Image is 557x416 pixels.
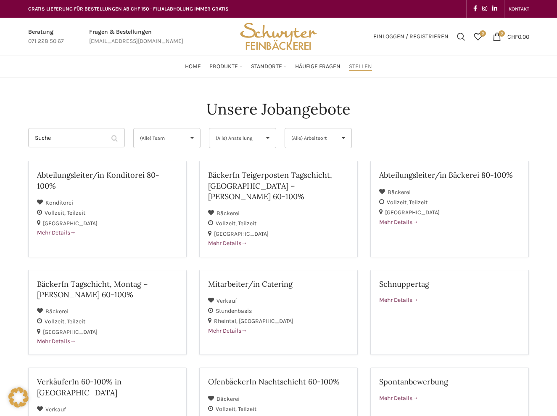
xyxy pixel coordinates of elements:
[184,128,200,148] span: ▾
[291,128,331,148] span: (Alle) Arbeitsort
[28,161,187,257] a: Abteilungsleiter/in Konditorei 80-100% Konditorei Vollzeit Teilzeit [GEOGRAPHIC_DATA] Mehr Details
[409,199,428,206] span: Teilzeit
[216,220,238,227] span: Vollzeit
[45,209,67,216] span: Vollzeit
[199,270,358,355] a: Mitarbeiter/in Catering Verkauf Stundenbasis Rheintal [GEOGRAPHIC_DATA] Mehr Details
[89,27,183,46] a: Infobox link
[237,18,319,56] img: Bäckerei Schwyter
[251,63,282,71] span: Standorte
[471,3,480,15] a: Facebook social link
[216,395,240,403] span: Bäckerei
[239,317,293,325] span: [GEOGRAPHIC_DATA]
[379,395,418,402] span: Mehr Details
[28,128,125,147] input: Suche
[379,279,520,289] h2: Schnuppertag
[251,58,287,75] a: Standorte
[208,327,247,334] span: Mehr Details
[37,279,178,300] h2: BäckerIn Tagschicht, Montag – [PERSON_NAME] 60-100%
[214,317,239,325] span: Rheintal
[509,6,529,12] span: KONTAKT
[28,270,187,355] a: BäckerIn Tagschicht, Montag – [PERSON_NAME] 60-100% Bäckerei Vollzeit Teilzeit [GEOGRAPHIC_DATA] ...
[45,406,66,413] span: Verkauf
[238,405,256,413] span: Teilzeit
[387,199,409,206] span: Vollzeit
[216,307,252,315] span: Stundenbasis
[453,28,470,45] a: Suchen
[480,3,490,15] a: Instagram social link
[490,3,500,15] a: Linkedin social link
[370,270,529,355] a: Schnuppertag Mehr Details
[37,338,76,345] span: Mehr Details
[216,128,256,148] span: (Alle) Anstellung
[480,30,486,37] span: 0
[37,170,178,191] h2: Abteilungsleiter/in Konditorei 80-100%
[470,28,486,45] div: Meine Wunschliste
[499,30,505,37] span: 0
[260,128,276,148] span: ▾
[43,328,98,336] span: [GEOGRAPHIC_DATA]
[208,376,349,387] h2: OfenbäckerIn Nachtschicht 60-100%
[370,161,529,257] a: Abteilungsleiter/in Bäckerei 80-100% Bäckerei Vollzeit Teilzeit [GEOGRAPHIC_DATA] Mehr Details
[379,296,418,304] span: Mehr Details
[335,128,351,148] span: ▾
[37,376,178,397] h2: VerkäuferIn 60-100% in [GEOGRAPHIC_DATA]
[208,279,349,289] h2: Mitarbeiter/in Catering
[37,229,76,236] span: Mehr Details
[214,230,269,237] span: [GEOGRAPHIC_DATA]
[349,58,372,75] a: Stellen
[379,376,520,387] h2: Spontanbewerbung
[45,318,67,325] span: Vollzeit
[140,128,180,148] span: (Alle) Team
[216,210,240,217] span: Bäckerei
[507,33,518,40] span: CHF
[185,63,201,71] span: Home
[216,297,237,304] span: Verkauf
[185,58,201,75] a: Home
[209,58,243,75] a: Produkte
[67,318,85,325] span: Teilzeit
[349,63,372,71] span: Stellen
[67,209,85,216] span: Teilzeit
[208,170,349,202] h2: BäckerIn Teigerposten Tagschicht, [GEOGRAPHIC_DATA] – [PERSON_NAME] 60-100%
[295,58,341,75] a: Häufige Fragen
[373,34,449,40] span: Einloggen / Registrieren
[28,27,64,46] a: Infobox link
[369,28,453,45] a: Einloggen / Registrieren
[488,28,533,45] a: 0 CHF0.00
[28,6,229,12] span: GRATIS LIEFERUNG FÜR BESTELLUNGEN AB CHF 150 - FILIALABHOLUNG IMMER GRATIS
[379,219,418,226] span: Mehr Details
[509,0,529,17] a: KONTAKT
[206,99,351,120] h4: Unsere Jobangebote
[43,220,98,227] span: [GEOGRAPHIC_DATA]
[385,209,440,216] span: [GEOGRAPHIC_DATA]
[199,161,358,257] a: BäckerIn Teigerposten Tagschicht, [GEOGRAPHIC_DATA] – [PERSON_NAME] 60-100% Bäckerei Vollzeit Tei...
[388,189,411,196] span: Bäckerei
[507,33,529,40] bdi: 0.00
[295,63,341,71] span: Häufige Fragen
[379,170,520,180] h2: Abteilungsleiter/in Bäckerei 80-100%
[45,308,69,315] span: Bäckerei
[238,220,256,227] span: Teilzeit
[470,28,486,45] a: 0
[208,240,247,247] span: Mehr Details
[237,32,319,40] a: Site logo
[504,0,533,17] div: Secondary navigation
[45,199,73,206] span: Konditorei
[209,63,238,71] span: Produkte
[24,58,533,75] div: Main navigation
[216,405,238,413] span: Vollzeit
